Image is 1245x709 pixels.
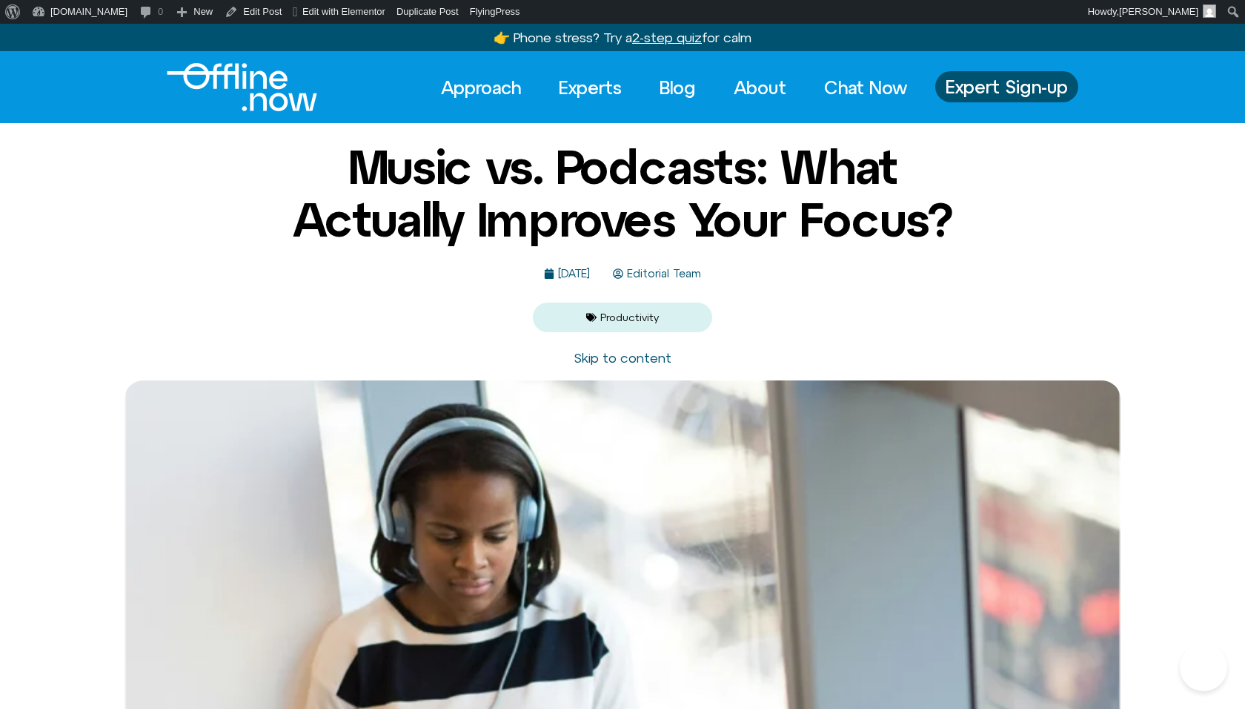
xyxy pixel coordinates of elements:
nav: Menu [428,71,920,104]
div: Logo [167,63,292,111]
span: Edit with Elementor [302,6,385,17]
img: Offline.Now logo in white. Text of the words offline.now with a line going through the "O" [167,63,317,111]
a: Approach [428,71,534,104]
time: [DATE] [558,267,590,280]
a: Blog [646,71,709,104]
a: 👉 Phone stress? Try a2-step quizfor calm [494,30,751,45]
iframe: Botpress [1180,644,1227,691]
a: Experts [545,71,635,104]
a: [DATE] [544,268,590,280]
span: Expert Sign-up [946,77,1068,96]
h1: Music vs. Podcasts: What Actually Improves Your Focus? [263,141,982,245]
a: Expert Sign-up [935,71,1078,102]
span: [PERSON_NAME] [1119,6,1198,17]
a: Skip to content [574,350,671,366]
a: Editorial Team [613,268,701,280]
a: About [720,71,800,104]
u: 2-step quiz [632,30,702,45]
span: Editorial Team [623,268,701,280]
a: Productivity [600,311,659,323]
a: Chat Now [811,71,920,104]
